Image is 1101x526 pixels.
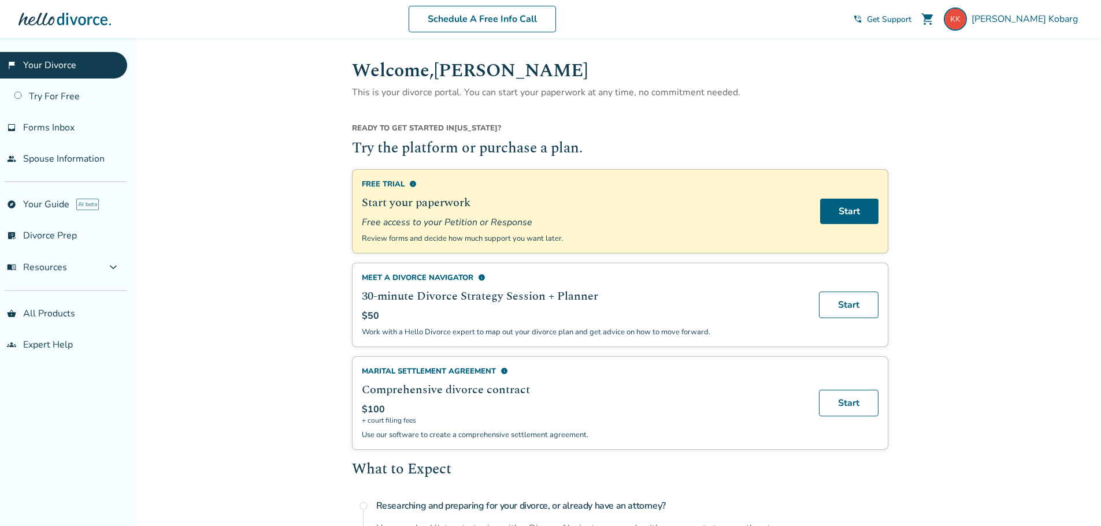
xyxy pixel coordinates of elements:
div: Marital Settlement Agreement [362,366,805,376]
a: phone_in_talkGet Support [853,14,911,25]
span: people [7,154,16,163]
span: AI beta [76,199,99,210]
a: Start [820,199,878,224]
div: Free Trial [362,179,806,189]
span: phone_in_talk [853,14,862,24]
span: Resources [7,261,67,274]
span: Forms Inbox [23,121,75,134]
a: Start [819,390,878,416]
a: Schedule A Free Info Call [409,6,556,32]
h1: Welcome, [PERSON_NAME] [352,57,888,85]
span: shopping_basket [7,309,16,318]
h2: Try the platform or purchase a plan. [352,138,888,160]
span: inbox [7,123,16,132]
span: Ready to get started in [352,123,454,133]
span: menu_book [7,263,16,272]
p: This is your divorce portal. You can start your paperwork at any time, no commitment needed. [352,85,888,100]
h2: Start your paperwork [362,194,806,211]
span: info [501,367,508,375]
span: + court filing fees [362,416,805,425]
span: info [478,274,485,281]
h2: Comprehensive divorce contract [362,381,805,398]
h2: 30-minute Divorce Strategy Session + Planner [362,288,805,305]
img: kobargken@gmail.com [944,8,967,31]
span: [PERSON_NAME] Kobarg [972,13,1083,25]
div: Meet a divorce navigator [362,273,805,283]
p: Work with a Hello Divorce expert to map out your divorce plan and get advice on how to move forward. [362,327,805,337]
span: Free access to your Petition or Response [362,216,806,229]
div: [US_STATE] ? [352,123,888,138]
span: Get Support [867,14,911,25]
p: Use our software to create a comprehensive settlement agreement. [362,430,805,440]
p: Review forms and decide how much support you want later. [362,233,806,244]
span: $50 [362,309,379,322]
span: list_alt_check [7,231,16,240]
iframe: Chat Widget [1043,471,1101,526]
span: explore [7,200,16,209]
span: radio_button_unchecked [359,501,368,510]
h4: Researching and preparing for your divorce, or already have an attorney? [376,494,888,517]
span: groups [7,340,16,349]
a: Start [819,292,878,318]
span: shopping_cart [921,12,935,26]
span: info [409,180,417,188]
span: expand_more [106,260,120,274]
h2: What to Expect [352,459,888,481]
span: $100 [362,403,385,416]
span: flag_2 [7,61,16,70]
